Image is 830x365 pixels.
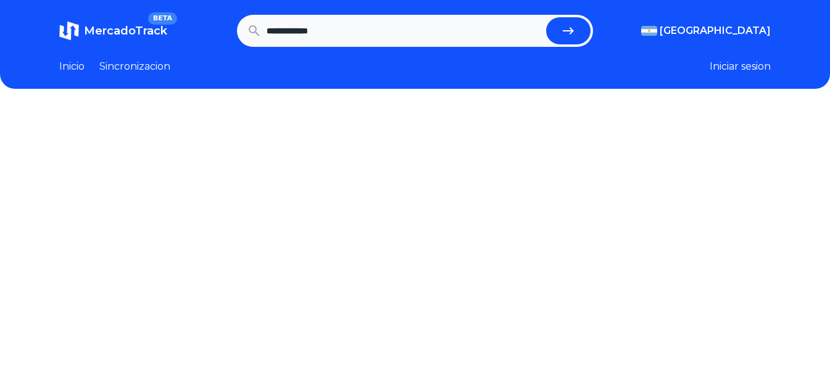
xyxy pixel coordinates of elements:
span: [GEOGRAPHIC_DATA] [660,23,771,38]
span: MercadoTrack [84,24,167,38]
img: Argentina [641,26,657,36]
img: MercadoTrack [59,21,79,41]
span: BETA [148,12,177,25]
a: Inicio [59,59,85,74]
a: MercadoTrackBETA [59,21,167,41]
button: [GEOGRAPHIC_DATA] [641,23,771,38]
button: Iniciar sesion [710,59,771,74]
a: Sincronizacion [99,59,170,74]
